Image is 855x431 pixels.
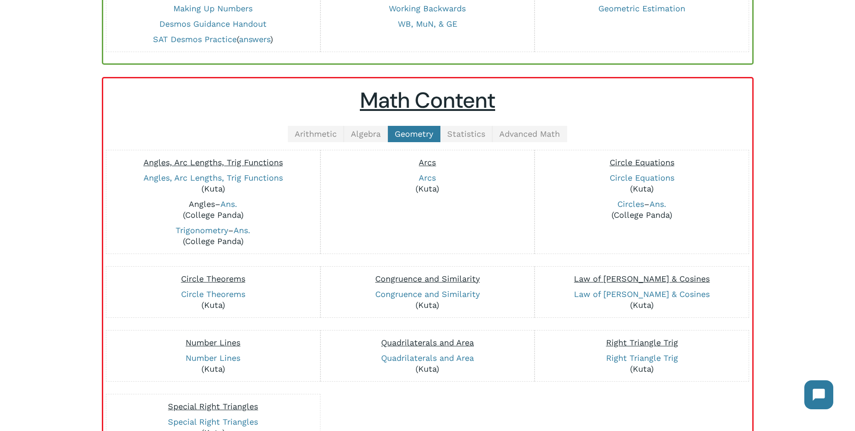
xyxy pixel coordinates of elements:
[375,274,480,283] span: Congruence and Similarity
[181,274,245,283] span: Circle Theorems
[168,402,258,411] span: Special Right Triangles
[540,289,744,311] p: (Kuta)
[186,338,240,347] span: Number Lines
[159,19,267,29] a: Desmos Guidance Handout
[173,4,253,13] a: Making Up Numbers
[610,173,674,182] a: Circle Equations
[606,353,678,363] a: Right Triangle Trig
[153,34,237,44] a: SAT Desmos Practice
[398,19,457,29] a: WB, MuN, & GE
[388,126,440,142] a: Geometry
[360,86,495,115] u: Math Content
[168,417,258,426] a: Special Right Triangles
[540,172,744,194] p: (Kuta)
[499,129,560,139] span: Advanced Math
[239,34,270,44] a: answers
[288,126,344,142] a: Arithmetic
[492,126,567,142] a: Advanced Math
[111,34,315,45] p: ( )
[540,199,744,220] p: – (College Panda)
[610,158,674,167] span: Circle Equations
[111,353,315,374] p: (Kuta)
[143,158,283,167] span: Angles, Arc Lengths, Trig Functions
[325,353,530,374] p: (Kuta)
[181,289,245,299] a: Circle Theorems
[351,129,381,139] span: Algebra
[389,4,466,13] a: Working Backwards
[111,289,315,311] p: (Kuta)
[447,129,485,139] span: Statistics
[325,172,530,194] p: (Kuta)
[617,199,644,209] a: Circles
[111,225,315,247] p: – (College Panda)
[795,371,842,418] iframe: Chatbot
[325,289,530,311] p: (Kuta)
[176,225,228,235] a: Trigonometry
[381,338,474,347] span: Quadrilaterals and Area
[650,199,666,209] a: Ans.
[540,353,744,374] p: (Kuta)
[598,4,685,13] a: Geometric Estimation
[574,274,710,283] span: Law of [PERSON_NAME] & Cosines
[111,172,315,194] p: (Kuta)
[395,129,433,139] span: Geometry
[220,199,237,209] a: Ans.
[419,173,436,182] a: Arcs
[375,289,480,299] a: Congruence and Similarity
[381,353,474,363] a: Quadrilaterals and Area
[111,199,315,220] p: – (College Panda)
[419,158,436,167] span: Arcs
[295,129,337,139] span: Arithmetic
[189,199,215,209] a: Angles
[574,289,710,299] a: Law of [PERSON_NAME] & Cosines
[606,338,678,347] span: Right Triangle Trig
[186,353,240,363] a: Number Lines
[143,173,283,182] a: Angles, Arc Lengths, Trig Functions
[440,126,492,142] a: Statistics
[234,225,250,235] a: Ans.
[344,126,388,142] a: Algebra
